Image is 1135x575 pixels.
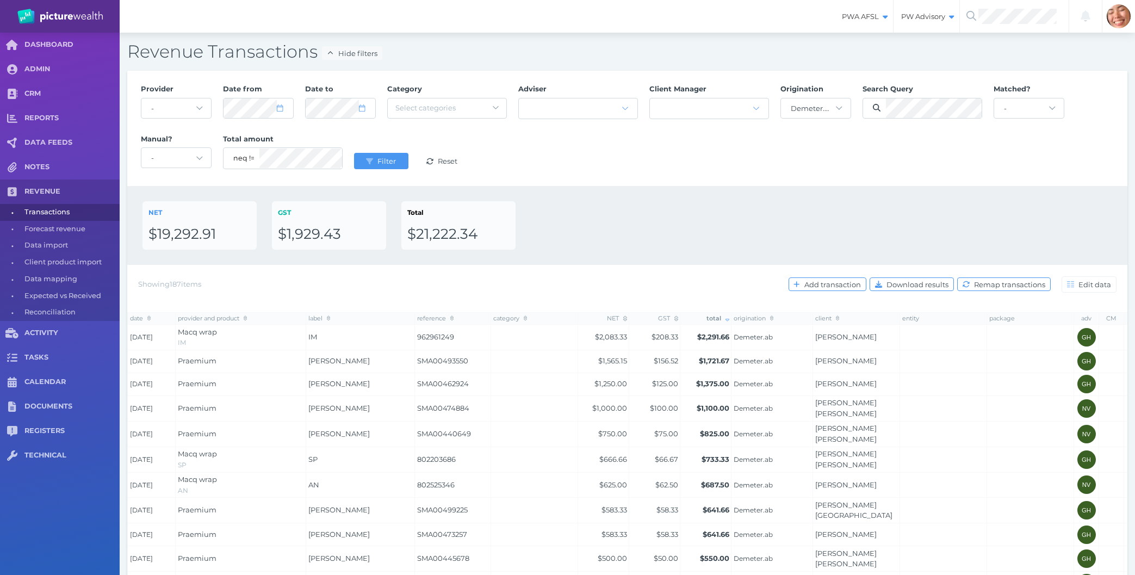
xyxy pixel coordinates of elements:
span: $66.67 [655,455,678,463]
span: Origination [780,84,823,93]
span: $750.00 [598,429,627,438]
span: Demeter.ab [734,404,811,413]
span: $50.00 [654,554,678,562]
button: Download results [870,277,954,291]
span: Total [407,208,424,217]
td: [DATE] [128,421,176,447]
a: [PERSON_NAME] [815,332,877,341]
span: Matched? [994,84,1031,93]
th: entity [900,312,987,324]
div: Nancy Vos [1077,399,1096,418]
span: Search Query [863,84,913,93]
a: [PERSON_NAME] [PERSON_NAME] [815,549,877,568]
span: Macq wrap [178,449,217,458]
div: Gareth Healy [1077,525,1096,544]
span: $75.00 [654,429,678,438]
span: $1,250.00 [594,379,627,388]
span: Praemium [178,505,216,514]
span: Manual? [141,134,172,143]
span: Expected vs Received [24,288,116,305]
span: IM [308,332,317,341]
td: [DATE] [128,350,176,373]
td: [DATE] [128,546,176,572]
span: Remap transactions [972,280,1050,289]
span: GST [658,314,678,322]
span: 802203686 [417,454,489,465]
td: 962961249 [415,325,491,350]
span: Date from [223,84,262,93]
span: Praemium [178,530,216,539]
span: Demeter.ab [734,481,811,490]
td: Demeter.ab [731,472,813,498]
button: Reset [415,153,469,169]
span: CRM [24,89,120,98]
span: $156.52 [654,356,678,365]
span: NV [1082,431,1091,437]
span: $583.33 [601,505,627,514]
span: $208.33 [652,332,678,341]
span: Demeter.ab [734,455,811,464]
span: GH [1082,531,1091,538]
span: category [493,314,528,322]
span: $1,721.67 [699,356,729,365]
td: SMA00473257 [415,523,491,546]
span: PW Advisory [894,12,959,21]
span: CALENDAR [24,378,120,387]
th: CM [1099,312,1124,324]
div: $19,292.91 [148,225,251,244]
span: Reset [436,157,462,165]
span: AN [178,486,188,494]
td: 802525346 [415,472,491,498]
span: Date to [305,84,333,93]
span: date [130,314,151,322]
span: Provider [141,84,173,93]
span: SMA00474884 [417,403,489,414]
a: [PERSON_NAME] [815,530,877,539]
td: Demeter.ab [731,395,813,421]
h2: Revenue Transactions [127,40,1127,63]
td: SMA00493550 [415,350,491,373]
span: total [706,314,729,322]
span: Macq wrap [178,327,217,336]
span: Filter [375,157,401,165]
span: REPORTS [24,114,120,123]
img: PW [17,9,103,24]
span: GH [1082,507,1091,514]
button: Hide filters [322,46,382,60]
span: $1,000.00 [592,404,627,412]
span: $100.00 [650,404,678,412]
td: Demeter.ab [731,421,813,447]
span: Demeter.ab [734,430,811,438]
a: [PERSON_NAME][GEOGRAPHIC_DATA] [815,500,892,520]
td: Demeter.ab [731,350,813,373]
span: GST [278,208,291,217]
span: SMA00499225 [417,505,489,516]
span: DOCUMENTS [24,402,120,411]
span: NV [1082,481,1091,488]
span: Praemium [178,554,216,562]
span: Edit data [1076,280,1116,289]
td: SMA00440649 [415,421,491,447]
span: Download results [884,280,953,289]
div: Gareth Healy [1077,352,1096,370]
span: SMA00493550 [417,356,489,367]
span: $825.00 [700,429,729,438]
span: $62.50 [655,480,678,489]
a: [PERSON_NAME] [PERSON_NAME] [815,398,877,418]
span: $550.00 [700,554,729,562]
span: DASHBOARD [24,40,120,50]
button: Edit data [1062,276,1117,293]
td: SMA00499225 [415,498,491,523]
span: [PERSON_NAME] [308,429,370,438]
span: Transactions [24,204,116,221]
td: SMA00474884 [415,395,491,421]
td: [DATE] [128,395,176,421]
span: $583.33 [601,530,627,539]
td: [DATE] [128,472,176,498]
td: [DATE] [128,447,176,472]
a: [PERSON_NAME] [PERSON_NAME] [815,449,877,469]
span: Select categories [395,103,456,112]
span: NOTES [24,163,120,172]
span: TASKS [24,353,120,362]
td: SMA00462924 [415,373,491,395]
